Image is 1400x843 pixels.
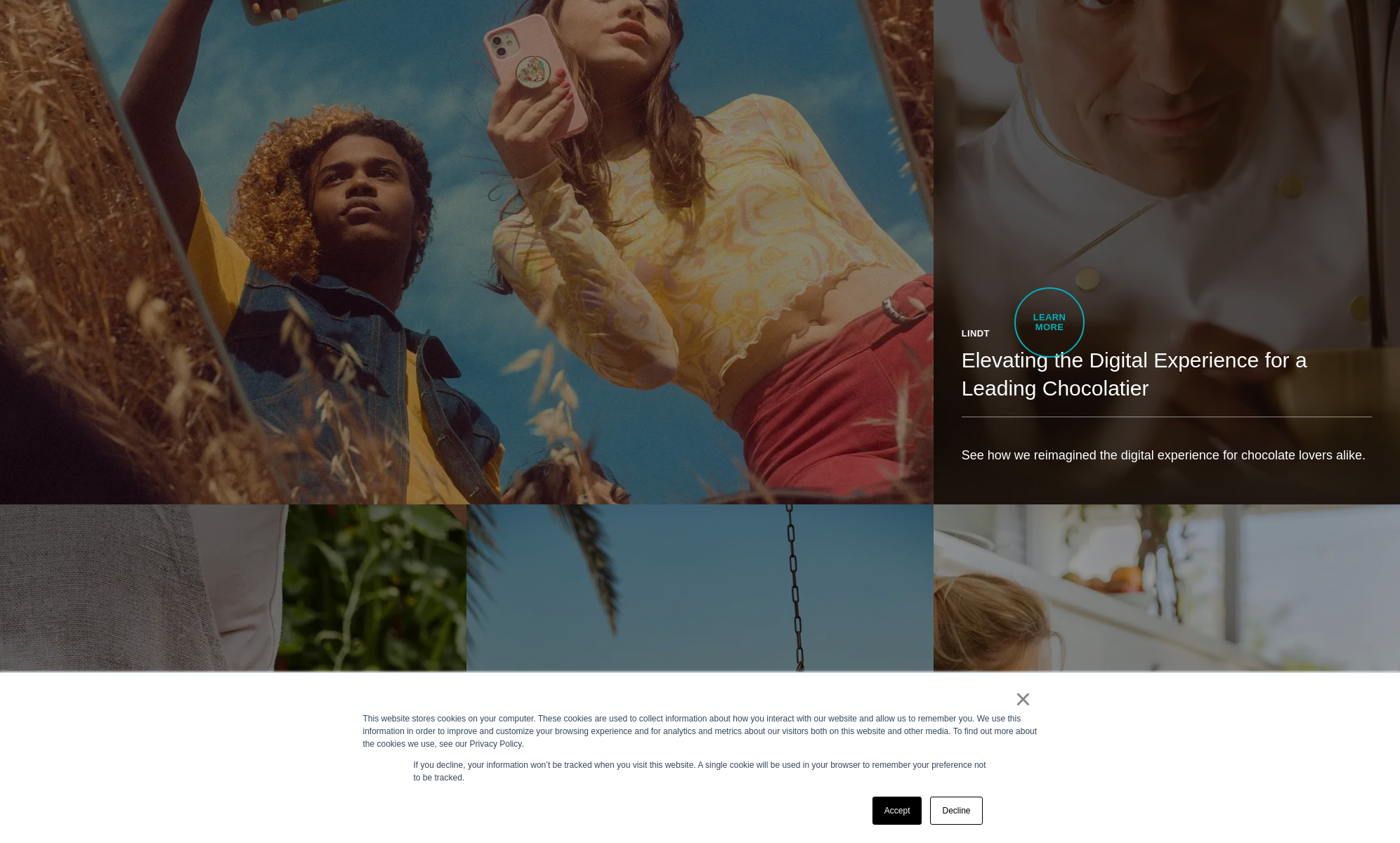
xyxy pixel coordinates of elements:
div: Lindt [962,327,1372,341]
h2: Elevating the Digital Experience for a Leading Chocolatier [962,346,1372,403]
a: × [1015,693,1032,705]
p: See how we reimagined the digital experience for chocolate lovers alike. [962,445,1372,465]
p: If you decline, your information won’t be tracked when you visit this website. A single cookie wi... [414,759,987,784]
a: Decline [930,797,982,825]
a: Accept [872,797,922,825]
div: This website stores cookies on your computer. These cookies are used to collect information about... [363,712,1038,750]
